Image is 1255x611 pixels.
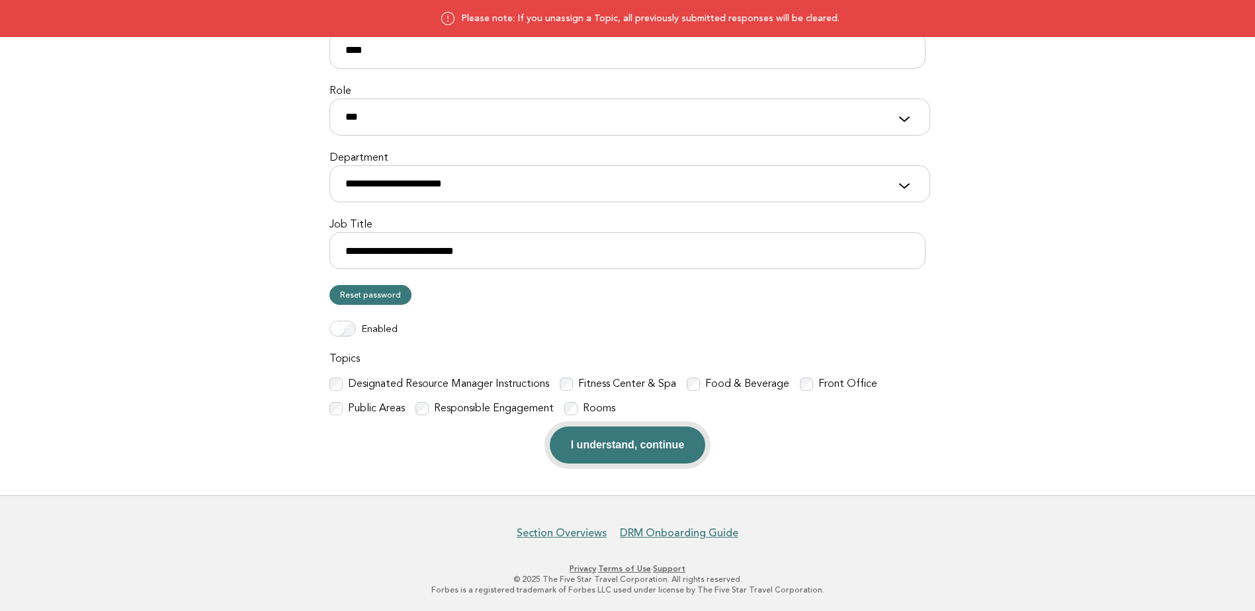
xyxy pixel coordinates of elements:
label: Rooms [583,402,615,416]
a: Section Overviews [517,526,607,540]
a: Terms of Use [598,564,651,573]
label: Fitness Center & Spa [578,378,676,391]
a: DRM Onboarding Guide [620,526,738,540]
a: Reset password [329,285,411,305]
a: Support [653,564,685,573]
p: © 2025 The Five Star Travel Corporation. All rights reserved. [223,574,1033,585]
label: Designated Resource Manager Instructions [348,378,549,391]
label: Responsible Engagement [434,402,554,416]
p: Forbes is a registered trademark of Forbes LLC used under license by The Five Star Travel Corpora... [223,585,1033,595]
label: Job Title [329,218,926,232]
label: Topics [329,352,926,366]
label: Food & Beverage [705,378,789,391]
label: Enabled [361,323,398,337]
button: I understand, continue [550,427,706,464]
label: Public Areas [348,402,405,416]
a: Privacy [570,564,596,573]
label: Front Office [818,378,877,391]
label: Role [329,85,926,99]
p: · · [223,563,1033,574]
label: Department [329,151,926,165]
